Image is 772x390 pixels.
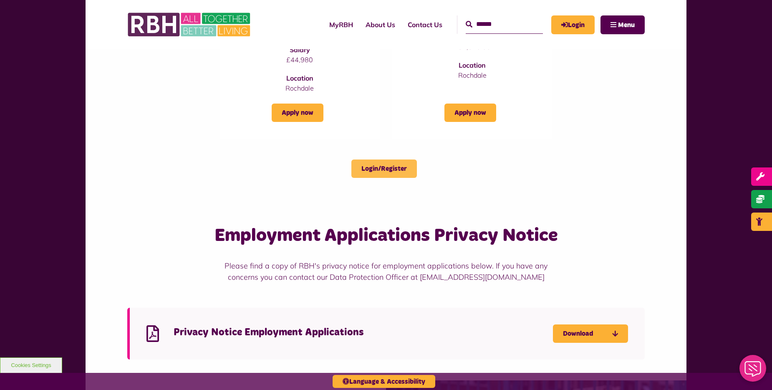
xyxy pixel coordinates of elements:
p: Rochdale [237,83,363,93]
input: Search [466,15,543,33]
a: MyRBH [323,13,359,36]
strong: Salary [290,46,310,54]
h4: Privacy Notice Employment Applications [174,326,553,339]
a: About Us [359,13,401,36]
button: Language & Accessibility [333,375,435,388]
h3: Employment Applications Privacy Notice [214,224,559,248]
img: RBH [127,8,252,41]
a: MyRBH [551,15,595,34]
a: Apply now [272,104,323,122]
p: Rochdale [409,70,535,80]
strong: Location [286,74,313,82]
strong: Location [459,61,486,69]
a: Login/Register [351,160,417,178]
span: Menu [618,22,635,28]
iframe: Netcall Web Assistant for live chat [734,352,772,390]
p: £44,980 [237,55,363,65]
a: Download Privacy Notice Employment Applications - open in a new tab [553,324,628,343]
a: Apply now [444,104,496,122]
a: Contact Us [401,13,449,36]
p: Please find a copy of RBH's privacy notice for employment applications below. If you have any con... [214,260,559,283]
button: Navigation [600,15,645,34]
